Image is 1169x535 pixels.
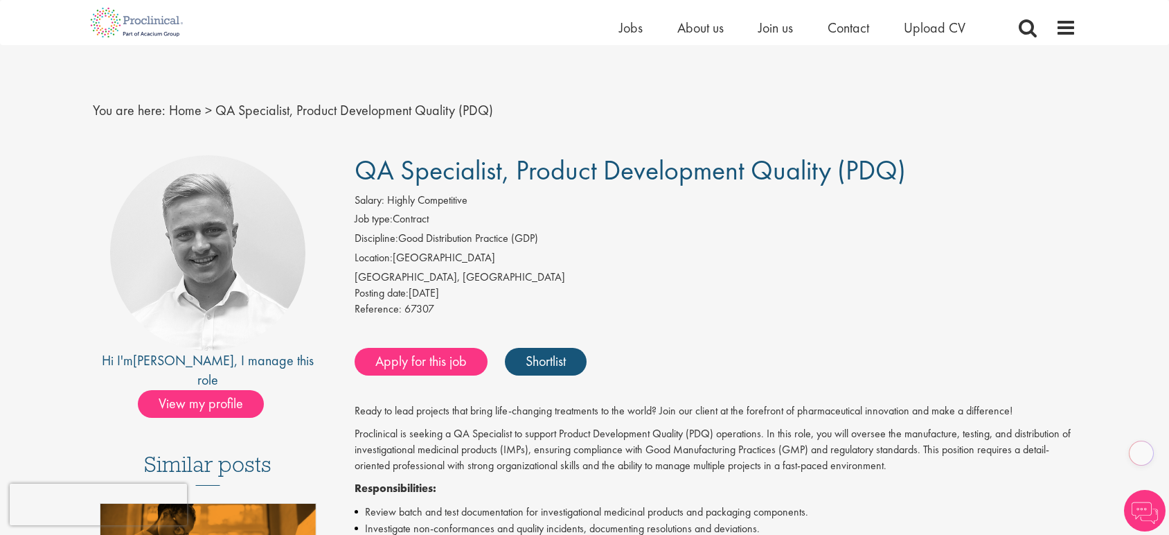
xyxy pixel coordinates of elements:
[355,286,1077,301] div: [DATE]
[215,101,493,119] span: QA Specialist, Product Development Quality (PDQ)
[355,231,1077,250] li: Good Distribution Practice (GDP)
[355,250,1077,270] li: [GEOGRAPHIC_DATA]
[355,231,398,247] label: Discipline:
[404,301,434,316] span: 67307
[110,155,305,351] img: imeage of recruiter Joshua Bye
[387,193,467,207] span: Highly Competitive
[355,348,488,376] a: Apply for this job
[133,351,234,369] a: [PERSON_NAME]
[355,286,409,300] span: Posting date:
[355,211,1077,231] li: Contract
[355,403,1077,419] p: Ready to lead projects that bring life-changing treatments to the world? Join our client at the f...
[93,351,323,390] div: Hi I'm , I manage this role
[355,426,1077,474] p: Proclinical is seeking a QA Specialist to support Product Development Quality (PDQ) operations. I...
[355,152,906,188] span: QA Specialist, Product Development Quality (PDQ)
[355,504,1077,520] li: Review batch and test documentation for investigational medicinal products and packaging components.
[355,481,436,495] strong: Responsibilities:
[355,301,402,317] label: Reference:
[138,393,278,411] a: View my profile
[10,484,187,525] iframe: reCAPTCHA
[355,250,393,266] label: Location:
[355,211,393,227] label: Job type:
[169,101,202,119] a: breadcrumb link
[904,19,965,37] a: Upload CV
[1124,490,1166,532] img: Chatbot
[93,101,166,119] span: You are here:
[205,101,212,119] span: >
[355,270,1077,286] div: [GEOGRAPHIC_DATA], [GEOGRAPHIC_DATA]
[138,390,264,418] span: View my profile
[828,19,869,37] a: Contact
[355,193,384,209] label: Salary:
[758,19,793,37] a: Join us
[505,348,587,376] a: Shortlist
[144,453,271,486] h3: Similar posts
[677,19,724,37] a: About us
[619,19,643,37] a: Jobs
